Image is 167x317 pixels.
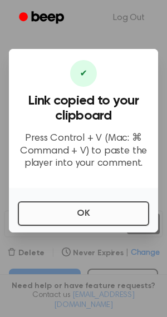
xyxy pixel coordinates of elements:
a: Beep [11,7,74,29]
button: OK [18,201,149,226]
div: ✔ [70,60,97,87]
p: Press Control + V (Mac: ⌘ Command + V) to paste the player into your comment. [18,132,149,170]
h3: Link copied to your clipboard [18,93,149,123]
a: Log Out [102,4,156,31]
